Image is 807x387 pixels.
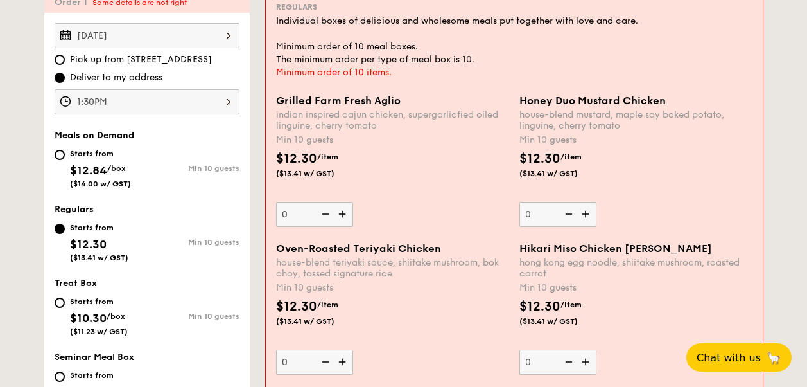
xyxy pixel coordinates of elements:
[70,179,131,188] span: ($14.00 w/ GST)
[560,152,582,161] span: /item
[70,237,107,251] span: $12.30
[70,163,107,177] span: $12.84
[70,53,212,66] span: Pick up from [STREET_ADDRESS]
[558,350,577,374] img: icon-reduce.1d2dbef1.svg
[55,130,134,141] span: Meals on Demand
[334,350,353,374] img: icon-add.58712e84.svg
[55,89,239,114] input: Event time
[315,202,334,226] img: icon-reduce.1d2dbef1.svg
[519,257,752,279] div: hong kong egg noodle, shiitake mushroom, roasted carrot
[558,202,577,226] img: icon-reduce.1d2dbef1.svg
[317,300,338,309] span: /item
[334,202,353,226] img: icon-add.58712e84.svg
[70,222,128,233] div: Starts from
[519,282,752,294] div: Min 10 guests
[276,202,353,227] input: Grilled Farm Fresh Aglioindian inspired cajun chicken, supergarlicfied oiled linguine, cherry tom...
[276,299,317,314] span: $12.30
[107,312,125,321] span: /box
[276,66,752,79] div: Minimum order of 10 items.
[317,152,338,161] span: /item
[70,327,128,336] span: ($11.23 w/ GST)
[276,257,509,279] div: house-blend teriyaki sauce, shiitake mushroom, bok choy, tossed signature rice
[276,350,353,375] input: Oven-Roasted Teriyaki Chickenhouse-blend teriyaki sauce, shiitake mushroom, bok choy, tossed sign...
[519,168,607,179] span: ($13.41 w/ GST)
[519,134,752,147] div: Min 10 guests
[276,3,317,12] span: Regulars
[55,23,239,48] input: Event date
[55,352,134,363] span: Seminar Meal Box
[519,109,752,131] div: house-blend mustard, maple soy baked potato, linguine, cherry tomato
[55,73,65,83] input: Deliver to my address
[70,296,128,307] div: Starts from
[686,343,792,372] button: Chat with us🦙
[315,350,334,374] img: icon-reduce.1d2dbef1.svg
[519,94,666,107] span: Honey Duo Mustard Chicken
[577,350,596,374] img: icon-add.58712e84.svg
[519,350,596,375] input: Hikari Miso Chicken [PERSON_NAME]hong kong egg noodle, shiitake mushroom, roasted carrotMin 10 gu...
[560,300,582,309] span: /item
[519,242,712,255] span: Hikari Miso Chicken [PERSON_NAME]
[70,148,131,159] div: Starts from
[519,299,560,314] span: $12.30
[70,253,128,262] span: ($13.41 w/ GST)
[147,312,239,321] div: Min 10 guests
[276,242,441,255] span: Oven-Roasted Teriyaki Chicken
[107,164,126,173] span: /box
[577,202,596,226] img: icon-add.58712e84.svg
[276,316,363,327] span: ($13.41 w/ GST)
[147,238,239,247] div: Min 10 guests
[519,316,607,327] span: ($13.41 w/ GST)
[55,55,65,65] input: Pick up from [STREET_ADDRESS]
[276,109,509,131] div: indian inspired cajun chicken, supergarlicfied oiled linguine, cherry tomato
[276,168,363,179] span: ($13.41 w/ GST)
[55,372,65,382] input: Starts from$21.60/bundle($23.54 w/ GST)Min 10 guests
[55,150,65,160] input: Starts from$12.84/box($14.00 w/ GST)Min 10 guests
[519,202,596,227] input: Honey Duo Mustard Chickenhouse-blend mustard, maple soy baked potato, linguine, cherry tomatoMin ...
[55,224,65,234] input: Starts from$12.30($13.41 w/ GST)Min 10 guests
[55,204,94,215] span: Regulars
[70,370,137,381] div: Starts from
[70,71,162,84] span: Deliver to my address
[276,134,509,147] div: Min 10 guests
[276,15,752,66] div: Individual boxes of delicious and wholesome meals put together with love and care. Minimum order ...
[519,151,560,166] span: $12.30
[697,352,761,364] span: Chat with us
[766,350,781,365] span: 🦙
[147,164,239,173] div: Min 10 guests
[55,298,65,308] input: Starts from$10.30/box($11.23 w/ GST)Min 10 guests
[276,151,317,166] span: $12.30
[276,282,509,294] div: Min 10 guests
[70,311,107,325] span: $10.30
[276,94,401,107] span: Grilled Farm Fresh Aglio
[55,278,97,289] span: Treat Box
